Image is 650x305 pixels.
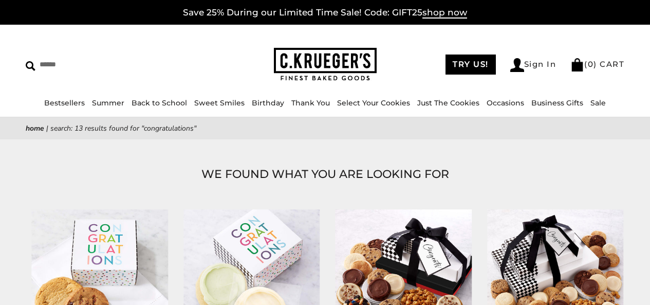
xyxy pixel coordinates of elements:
[92,98,124,107] a: Summer
[252,98,284,107] a: Birthday
[26,123,44,133] a: Home
[291,98,330,107] a: Thank You
[132,98,187,107] a: Back to School
[194,98,245,107] a: Sweet Smiles
[26,61,35,71] img: Search
[26,122,624,134] nav: breadcrumbs
[487,98,524,107] a: Occasions
[590,98,606,107] a: Sale
[274,48,377,81] img: C.KRUEGER'S
[183,7,467,19] a: Save 25% During our Limited Time Sale! Code: GIFT25shop now
[570,59,624,69] a: (0) CART
[46,123,48,133] span: |
[26,57,163,73] input: Search
[44,98,85,107] a: Bestsellers
[531,98,583,107] a: Business Gifts
[417,98,479,107] a: Just The Cookies
[337,98,410,107] a: Select Your Cookies
[570,58,584,71] img: Bag
[588,59,594,69] span: 0
[50,123,196,133] span: Search: 13 results found for "Congratulations"
[41,165,609,184] h1: WE FOUND WHAT YOU ARE LOOKING FOR
[510,58,556,72] a: Sign In
[422,7,467,19] span: shop now
[510,58,524,72] img: Account
[445,55,496,75] a: TRY US!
